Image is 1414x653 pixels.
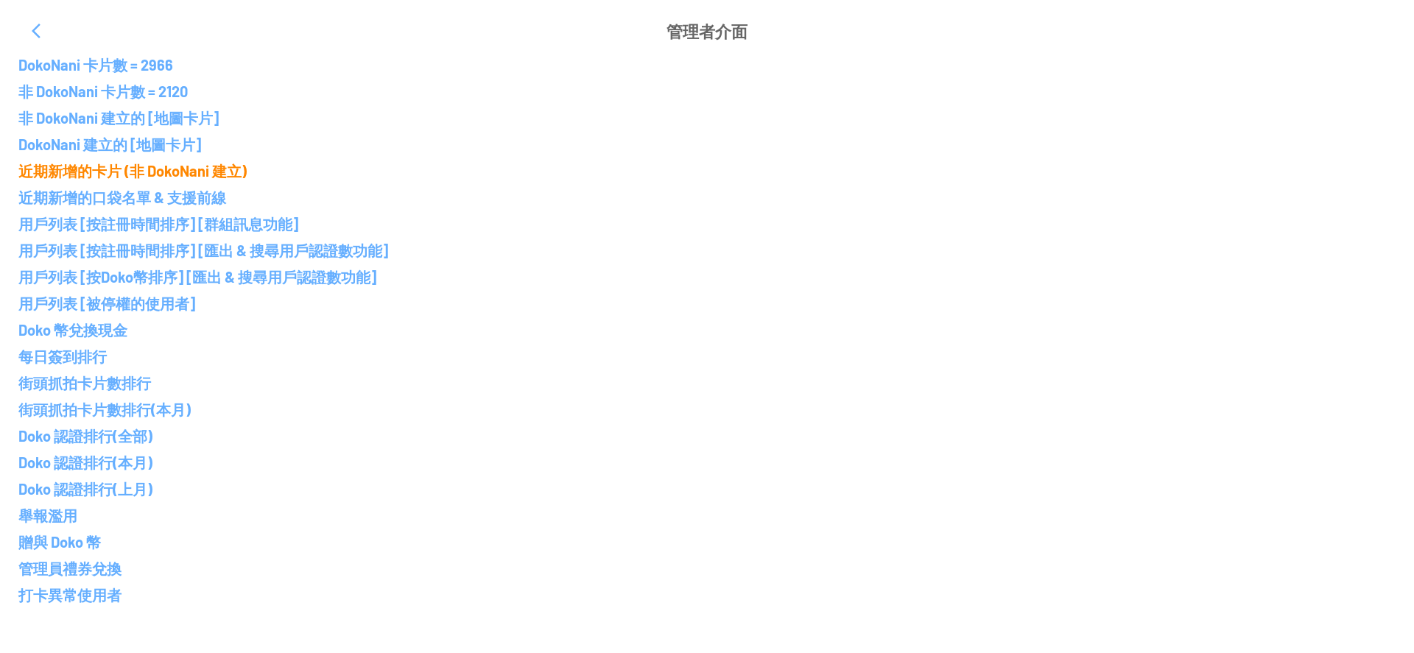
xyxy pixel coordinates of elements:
[18,506,1396,524] p: 舉報濫用
[18,427,1396,445] p: Doko 認證排行(全部)
[18,453,1396,471] p: Doko 認證排行(本月)
[18,268,1396,286] p: 用戶列表 [按Doko幣排序] [匯出 & 搜尋用戶認證數功能]
[18,215,1396,233] p: 用戶列表 [按註冊時間排序] [群組訊息功能]
[18,347,1396,365] p: 每日簽到排行
[18,586,1396,604] p: 打卡異常使用者
[18,294,1396,312] p: 用戶列表 [被停權的使用者]
[18,241,1396,259] p: 用戶列表 [按註冊時間排序] [匯出 & 搜尋用戶認證數功能]
[18,533,1396,551] p: 贈與 Doko 幣
[18,560,1396,577] p: 管理員禮券兌換
[18,82,1396,100] p: 非 DokoNani 卡片數 = 2120
[18,135,1396,153] p: DokoNani 建立的 [地圖卡片]
[18,188,1396,206] p: 近期新增的口袋名單 & 支援前線
[18,109,1396,127] p: 非 DokoNani 建立的 [地圖卡片]
[666,13,748,49] p: 管理者介面
[18,321,1396,339] p: Doko 幣兌換現金
[18,480,1396,498] p: Doko 認證排行(上月)
[18,400,1396,418] p: 街頭抓拍卡片數排行(本月)
[18,56,1396,74] p: DokoNani 卡片數 = 2966
[18,374,1396,392] p: 街頭抓拍卡片數排行
[18,162,1396,180] p: 近期新增的卡片 (非 DokoNani 建立)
